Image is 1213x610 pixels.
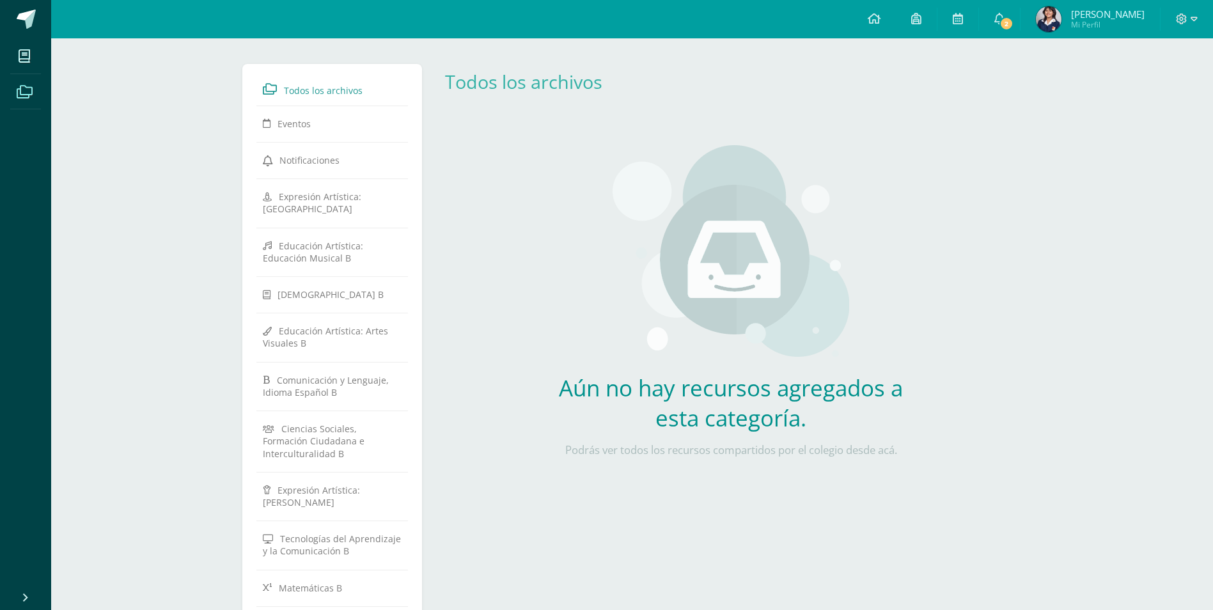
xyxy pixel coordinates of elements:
[263,148,402,171] a: Notificaciones
[1071,8,1145,20] span: [PERSON_NAME]
[284,84,363,97] span: Todos los archivos
[263,234,402,269] a: Educación Artística: Educación Musical B
[279,582,342,594] span: Matemáticas B
[263,325,388,349] span: Educación Artística: Artes Visuales B
[445,69,602,94] a: Todos los archivos
[263,478,402,513] a: Expresión Artística: [PERSON_NAME]
[263,319,402,354] a: Educación Artística: Artes Visuales B
[445,69,622,94] div: Todos los archivos
[278,118,311,130] span: Eventos
[263,533,401,557] span: Tecnologías del Aprendizaje y la Comunicación B
[613,145,849,363] img: stages.png
[263,423,364,459] span: Ciencias Sociales, Formación Ciudadana e Interculturalidad B
[263,283,402,306] a: [DEMOGRAPHIC_DATA] B
[278,288,384,301] span: [DEMOGRAPHIC_DATA] B
[279,154,340,166] span: Notificaciones
[999,17,1013,31] span: 2
[263,77,402,100] a: Todos los archivos
[263,191,361,215] span: Expresión Artística: [GEOGRAPHIC_DATA]
[263,374,389,398] span: Comunicación y Lenguaje, Idioma Español B
[263,527,402,562] a: Tecnologías del Aprendizaje y la Comunicación B
[263,112,402,135] a: Eventos
[263,484,360,508] span: Expresión Artística: [PERSON_NAME]
[263,240,363,264] span: Educación Artística: Educación Musical B
[1071,19,1145,30] span: Mi Perfil
[263,185,402,220] a: Expresión Artística: [GEOGRAPHIC_DATA]
[263,576,402,599] a: Matemáticas B
[1036,6,1061,32] img: 27419bd0c77f2df858c9049e04d83a64.png
[263,368,402,403] a: Comunicación y Lenguaje, Idioma Español B
[542,443,920,457] p: Podrás ver todos los recursos compartidos por el colegio desde acá.
[263,417,402,464] a: Ciencias Sociales, Formación Ciudadana e Interculturalidad B
[542,373,920,433] h2: Aún no hay recursos agregados a esta categoría.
